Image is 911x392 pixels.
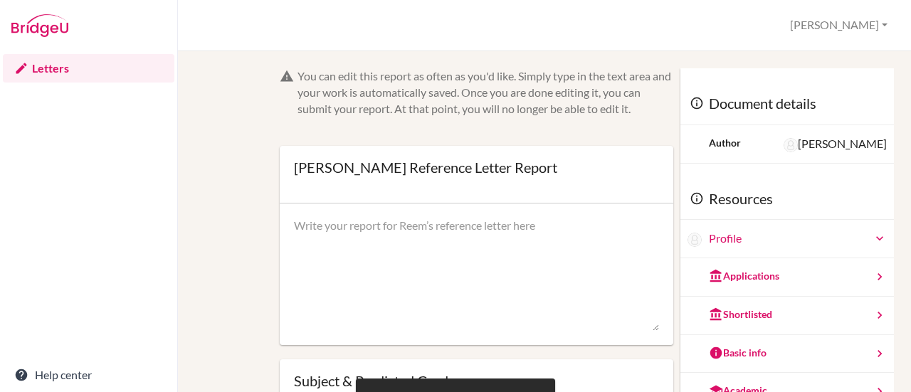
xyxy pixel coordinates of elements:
[784,12,894,38] button: [PERSON_NAME]
[709,346,767,360] div: Basic info
[680,258,894,297] a: Applications
[294,160,557,174] div: [PERSON_NAME] Reference Letter Report
[709,307,772,322] div: Shortlisted
[688,233,702,247] img: Reem Abadi
[11,14,68,37] img: Bridge-U
[709,136,741,150] div: Author
[680,297,894,335] a: Shortlisted
[294,374,660,388] div: Subject & Predicted Grade
[709,269,779,283] div: Applications
[784,136,887,152] div: [PERSON_NAME]
[3,54,174,83] a: Letters
[3,361,174,389] a: Help center
[680,83,894,125] div: Document details
[709,231,887,247] a: Profile
[680,178,894,221] div: Resources
[297,68,674,117] div: You can edit this report as often as you'd like. Simply type in the text area and your work is au...
[784,138,798,152] img: Merrilee Schuurman
[680,335,894,374] a: Basic info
